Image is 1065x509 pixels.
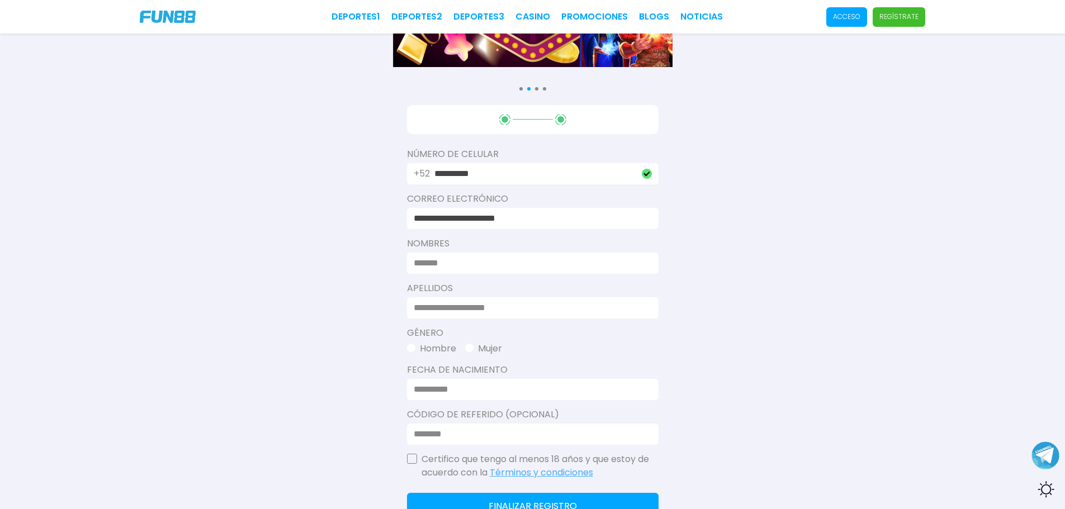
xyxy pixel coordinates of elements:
img: Company Logo [140,11,196,23]
a: Deportes2 [391,10,442,23]
a: Promociones [561,10,628,23]
a: Deportes3 [453,10,504,23]
p: +52 [414,167,430,180]
p: Certifico que tengo al menos 18 años y que estoy de acuerdo con la [422,453,659,479]
label: Código de Referido (Opcional) [407,408,659,421]
a: BLOGS [639,10,669,23]
p: Regístrate [879,12,919,22]
p: Acceso [833,12,860,22]
label: Número De Celular [407,148,659,161]
label: Nombres [407,237,659,250]
a: Términos y condiciones [490,466,593,479]
label: Fecha de Nacimiento [407,363,659,377]
label: Apellidos [407,282,659,295]
a: NOTICIAS [680,10,723,23]
label: Correo electrónico [407,192,659,206]
label: Género [407,326,659,340]
button: Hombre [407,342,456,355]
button: Join telegram channel [1031,441,1059,470]
a: CASINO [515,10,550,23]
div: Switch theme [1031,475,1059,503]
button: Mujer [465,342,502,355]
a: Consulta términos y condiciones [113,46,393,56]
a: Deportes1 [332,10,380,23]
